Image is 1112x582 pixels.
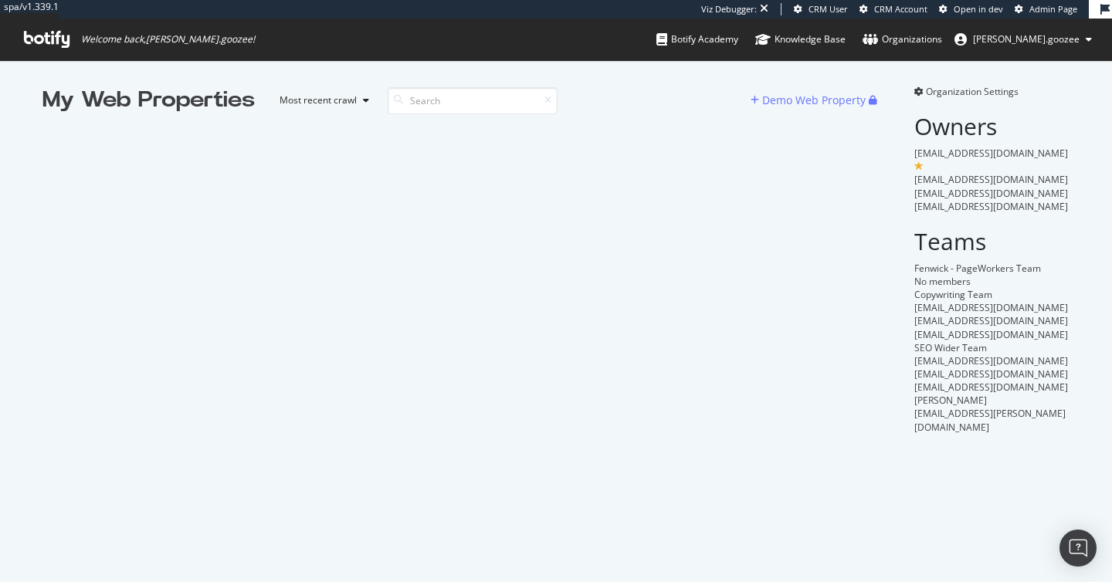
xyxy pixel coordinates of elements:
span: [EMAIL_ADDRESS][DOMAIN_NAME] [914,314,1068,327]
a: Demo Web Property [751,93,869,107]
div: Organizations [863,32,942,47]
div: SEO Wider Team [914,341,1070,354]
input: Search [388,87,558,114]
span: Organization Settings [926,85,1019,98]
div: Open Intercom Messenger [1059,530,1097,567]
span: Admin Page [1029,3,1077,15]
span: [EMAIL_ADDRESS][DOMAIN_NAME] [914,147,1068,160]
a: Knowledge Base [755,19,846,60]
div: No members [914,275,1070,288]
span: CRM User [809,3,848,15]
button: [PERSON_NAME].goozee [942,27,1104,52]
div: Viz Debugger: [701,3,757,15]
span: [EMAIL_ADDRESS][DOMAIN_NAME] [914,187,1068,200]
span: Open in dev [954,3,1003,15]
span: [EMAIL_ADDRESS][DOMAIN_NAME] [914,173,1068,186]
a: CRM Account [859,3,927,15]
div: Copywriting Team [914,288,1070,301]
span: [EMAIL_ADDRESS][DOMAIN_NAME] [914,367,1068,381]
a: Organizations [863,19,942,60]
span: [EMAIL_ADDRESS][DOMAIN_NAME] [914,381,1068,394]
button: Demo Web Property [751,88,869,113]
div: Knowledge Base [755,32,846,47]
span: [EMAIL_ADDRESS][PERSON_NAME][DOMAIN_NAME] [914,407,1066,433]
div: Botify Academy [656,32,738,47]
h2: Owners [914,113,1070,139]
span: CRM Account [874,3,927,15]
div: Most recent crawl [280,96,357,105]
div: Demo Web Property [762,93,866,108]
h2: Teams [914,228,1070,254]
button: Most recent crawl [267,88,375,113]
div: [PERSON_NAME] [914,394,1070,407]
a: Botify Academy [656,19,738,60]
span: fred.goozee [973,32,1080,46]
a: Admin Page [1015,3,1077,15]
span: [EMAIL_ADDRESS][DOMAIN_NAME] [914,200,1068,213]
span: [EMAIL_ADDRESS][DOMAIN_NAME] [914,301,1068,314]
div: My Web Properties [42,85,255,116]
a: Open in dev [939,3,1003,15]
div: Fenwick - PageWorkers Team [914,262,1070,275]
span: [EMAIL_ADDRESS][DOMAIN_NAME] [914,354,1068,367]
a: CRM User [794,3,848,15]
span: Welcome back, [PERSON_NAME].goozee ! [81,33,255,46]
span: [EMAIL_ADDRESS][DOMAIN_NAME] [914,328,1068,341]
